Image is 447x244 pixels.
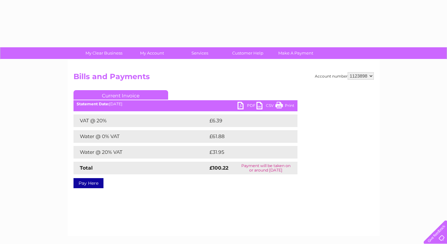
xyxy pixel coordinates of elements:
[74,72,374,84] h2: Bills and Payments
[275,102,294,111] a: Print
[74,102,297,106] div: [DATE]
[256,102,275,111] a: CSV
[126,47,178,59] a: My Account
[208,130,284,143] td: £61.88
[238,102,256,111] a: PDF
[270,47,322,59] a: Make A Payment
[74,146,208,159] td: Water @ 20% VAT
[222,47,274,59] a: Customer Help
[74,114,208,127] td: VAT @ 20%
[74,130,208,143] td: Water @ 0% VAT
[174,47,226,59] a: Services
[77,102,109,106] b: Statement Date:
[208,114,283,127] td: £6.39
[78,47,130,59] a: My Clear Business
[209,165,228,171] strong: £100.22
[234,162,297,174] td: Payment will be taken on or around [DATE]
[74,178,103,188] a: Pay Here
[80,165,93,171] strong: Total
[208,146,284,159] td: £31.95
[74,90,168,100] a: Current Invoice
[315,72,374,80] div: Account number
